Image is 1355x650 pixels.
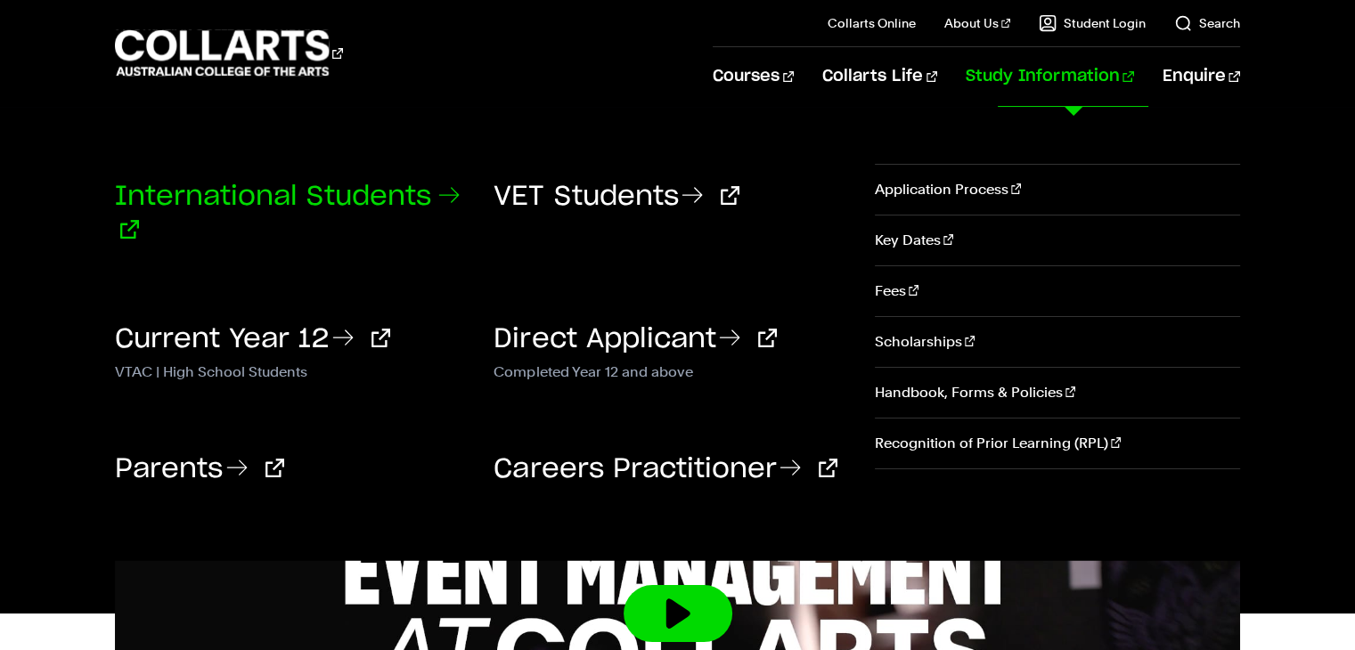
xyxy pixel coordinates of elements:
a: Search [1174,14,1240,32]
a: Collarts Online [828,14,916,32]
a: Student Login [1039,14,1146,32]
a: Direct Applicant [494,326,777,353]
a: VET Students [494,183,739,210]
a: Handbook, Forms & Policies [875,368,1240,418]
a: Enquire [1163,47,1240,106]
a: Courses [713,47,794,106]
a: Parents [115,456,284,483]
a: Recognition of Prior Learning (RPL) [875,418,1240,468]
div: Go to homepage [115,28,343,78]
p: VTAC | High School Students [115,360,467,381]
a: Current Year 12 [115,326,390,353]
a: Study Information [966,47,1133,106]
a: Fees [875,266,1240,316]
a: International Students [115,183,460,244]
a: Application Process [875,165,1240,215]
p: Completed Year 12 and above [494,360,845,381]
a: Careers Practitioner [494,456,837,483]
a: About Us [944,14,1010,32]
a: Key Dates [875,215,1240,265]
a: Scholarships [875,317,1240,367]
a: Collarts Life [822,47,937,106]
